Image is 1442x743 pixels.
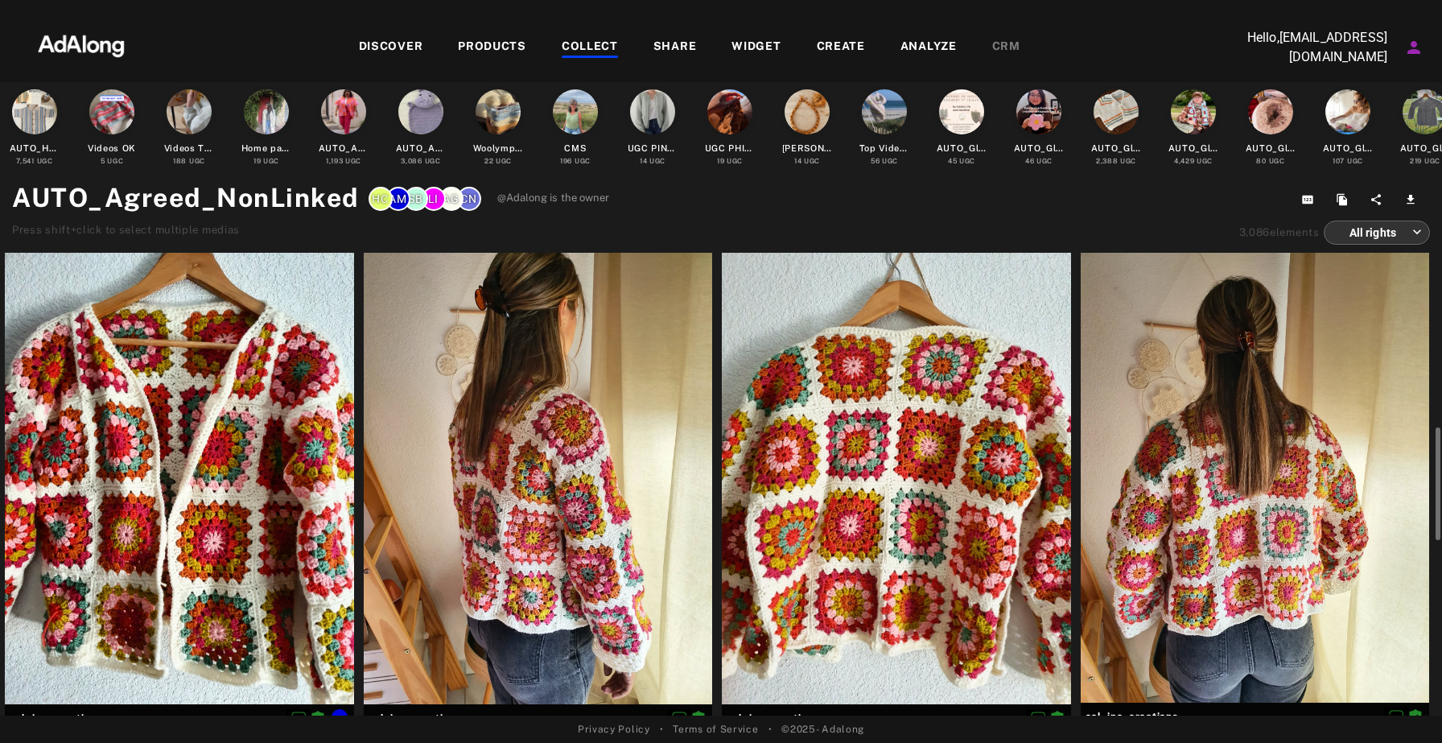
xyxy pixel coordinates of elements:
[667,709,691,726] button: Disable diffusion on this media
[457,187,481,211] div: Cnorel
[781,722,864,737] span: © 2025 - Adalong
[717,156,743,167] div: UGC
[560,157,572,165] span: 196
[1239,226,1271,238] span: 3,086
[1400,34,1428,61] button: Account settings
[1293,188,1328,211] button: Copy collection ID
[1025,157,1034,165] span: 46
[16,156,52,167] div: UGC
[948,157,957,165] span: 45
[326,157,344,165] span: 1,193
[253,157,261,165] span: 19
[319,142,369,155] div: AUTO_Agreed_Linked
[578,722,650,737] a: Privacy Policy
[458,38,526,57] div: PRODUCTS
[12,179,359,217] h1: AUTO_Agreed_NonLinked
[717,157,724,165] span: 19
[404,187,428,211] div: Sarah.B
[484,157,493,165] span: 22
[794,157,801,165] span: 14
[691,712,706,723] span: Rights agreed
[1338,211,1422,254] div: All rights
[1014,142,1065,155] div: AUTO_Global_Tufting
[369,187,393,211] div: Hcisse
[1410,157,1422,165] span: 219
[1226,28,1387,67] p: Hello, [EMAIL_ADDRESS][DOMAIN_NAME]
[1174,157,1195,165] span: 4,429
[401,157,422,165] span: 3,086
[1026,709,1050,726] button: Disable diffusion on this media
[422,187,446,211] div: Lisa
[1362,666,1442,743] iframe: Chat Widget
[326,156,361,167] div: UGC
[1396,188,1431,211] button: Download
[1168,142,1219,155] div: AUTO_Global_Crochet
[439,187,463,211] div: Agning
[1410,156,1440,167] div: UGC
[660,722,664,737] span: •
[1256,157,1266,165] span: 80
[564,142,586,155] div: CMS
[673,722,758,737] a: Terms of Service
[311,712,325,723] span: Rights agreed
[562,38,618,57] div: COLLECT
[1333,156,1363,167] div: UGC
[10,711,349,725] span: cel_ine_creations
[727,711,1066,725] span: cel_ine_creations
[1328,188,1362,211] button: Duplicate collection
[173,156,205,167] div: UGC
[173,157,187,165] span: 188
[782,142,833,155] div: [PERSON_NAME]
[1239,225,1320,241] div: elements
[937,142,987,155] div: AUTO_Global_Macrame
[900,38,957,57] div: ANALYZE
[241,142,292,155] div: Home page
[88,142,136,155] div: Videos OK
[12,222,610,238] div: Press shift+click to select multiple medias
[484,156,512,167] div: UGC
[359,38,423,57] div: DISCOVER
[871,157,880,165] span: 56
[1096,157,1119,165] span: 2,388
[253,156,279,167] div: UGC
[560,156,591,167] div: UGC
[473,142,524,155] div: Woolympiques
[948,156,975,167] div: UGC
[1050,712,1065,723] span: Rights agreed
[859,142,910,155] div: Top Videos UGC
[1362,188,1396,211] button: Share
[1174,156,1213,167] div: UGC
[731,38,781,57] div: WIDGET
[992,38,1020,57] div: CRM
[1323,142,1374,155] div: AUTO_Global_Angora
[396,142,447,155] div: AUTO_Agreed_NonLinked
[101,156,124,167] div: UGC
[101,157,105,165] span: 5
[653,38,697,57] div: SHARE
[1333,157,1345,165] span: 107
[640,157,647,165] span: 14
[386,187,410,211] div: Amerza
[1256,156,1284,167] div: UGC
[1096,156,1136,167] div: UGC
[628,142,678,155] div: UGC PINGOUIN
[1086,709,1425,724] span: cel_ine_creations
[10,142,60,155] div: AUTO_HW_TOPKEYWORDS
[1091,142,1142,155] div: AUTO_Global_Tricot
[1246,142,1296,155] div: AUTO_Global_Mouton
[497,190,610,206] span: @Adalong is the owner
[817,38,865,57] div: CREATE
[768,722,772,737] span: •
[640,156,665,167] div: UGC
[286,709,311,726] button: Disable diffusion on this media
[10,20,152,68] img: 63233d7d88ed69de3c212112c67096b6.png
[16,157,35,165] span: 7,541
[871,156,898,167] div: UGC
[401,156,440,167] div: UGC
[705,142,756,155] div: UGC PHILDAR
[369,711,708,725] span: cel_ine_creations
[164,142,215,155] div: Videos TikTok
[794,156,820,167] div: UGC
[1025,156,1053,167] div: UGC
[1362,666,1442,743] div: Widget de chat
